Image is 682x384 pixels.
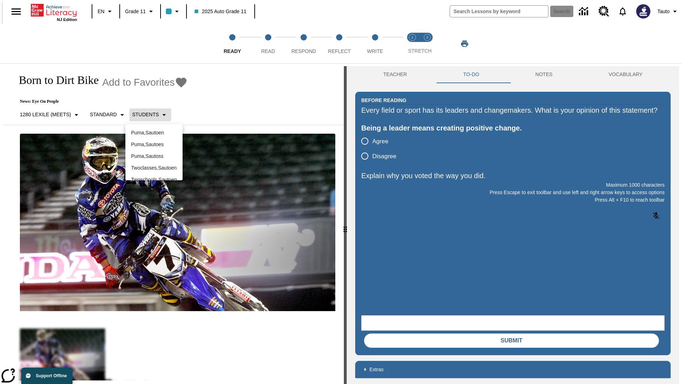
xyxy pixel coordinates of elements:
p: Puma , Sautoen [131,129,177,137]
p: Twoschools , Sautoen [131,176,177,183]
p: Puma , Sautoss [131,153,177,160]
p: Twoclasses , Sautoen [131,164,177,172]
p: Puma , Sautoes [131,141,177,148]
body: Explain why you voted the way you did. Maximum 1000 characters Press Alt + F10 to reach toolbar P... [3,6,104,12]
